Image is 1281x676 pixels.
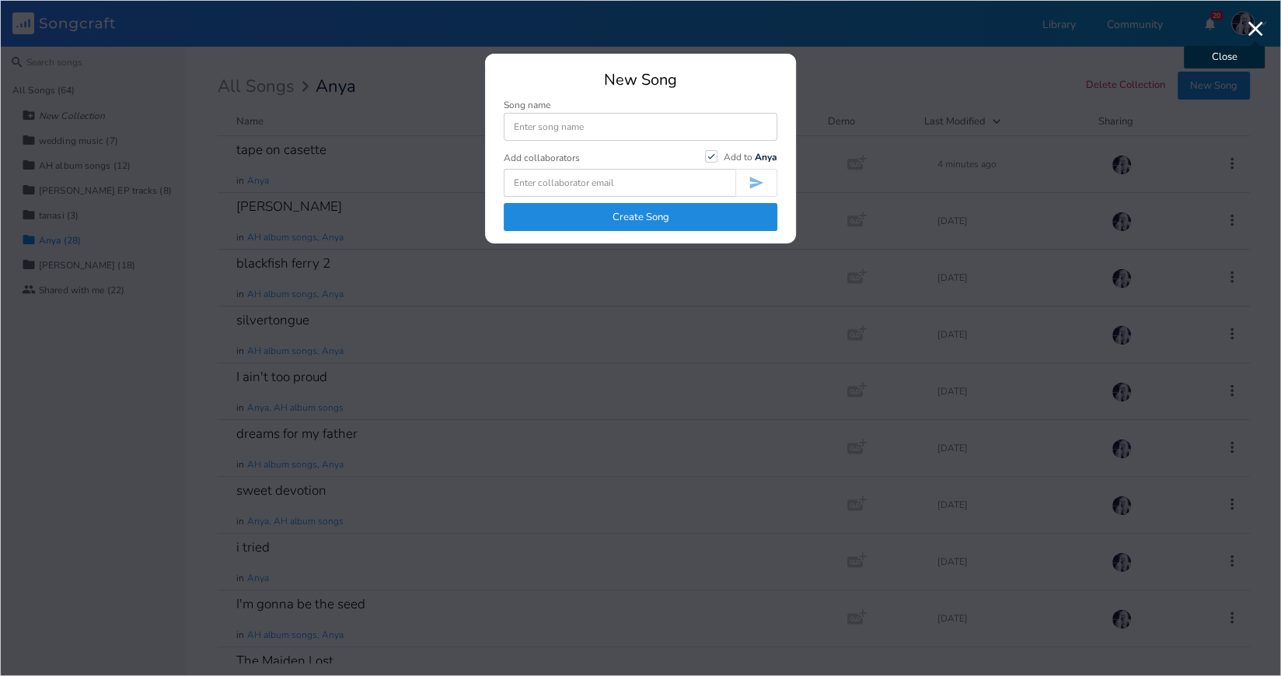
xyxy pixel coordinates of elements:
[504,100,777,110] div: Song name
[1243,16,1268,41] button: Close
[735,169,777,197] button: Invite
[724,151,777,163] span: Add to
[504,113,777,141] input: Enter song name
[504,72,777,88] div: New Song
[504,153,580,163] div: Add collaborators
[504,203,777,231] button: Create Song
[504,169,735,197] input: Enter collaborator email
[755,151,777,163] b: Anya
